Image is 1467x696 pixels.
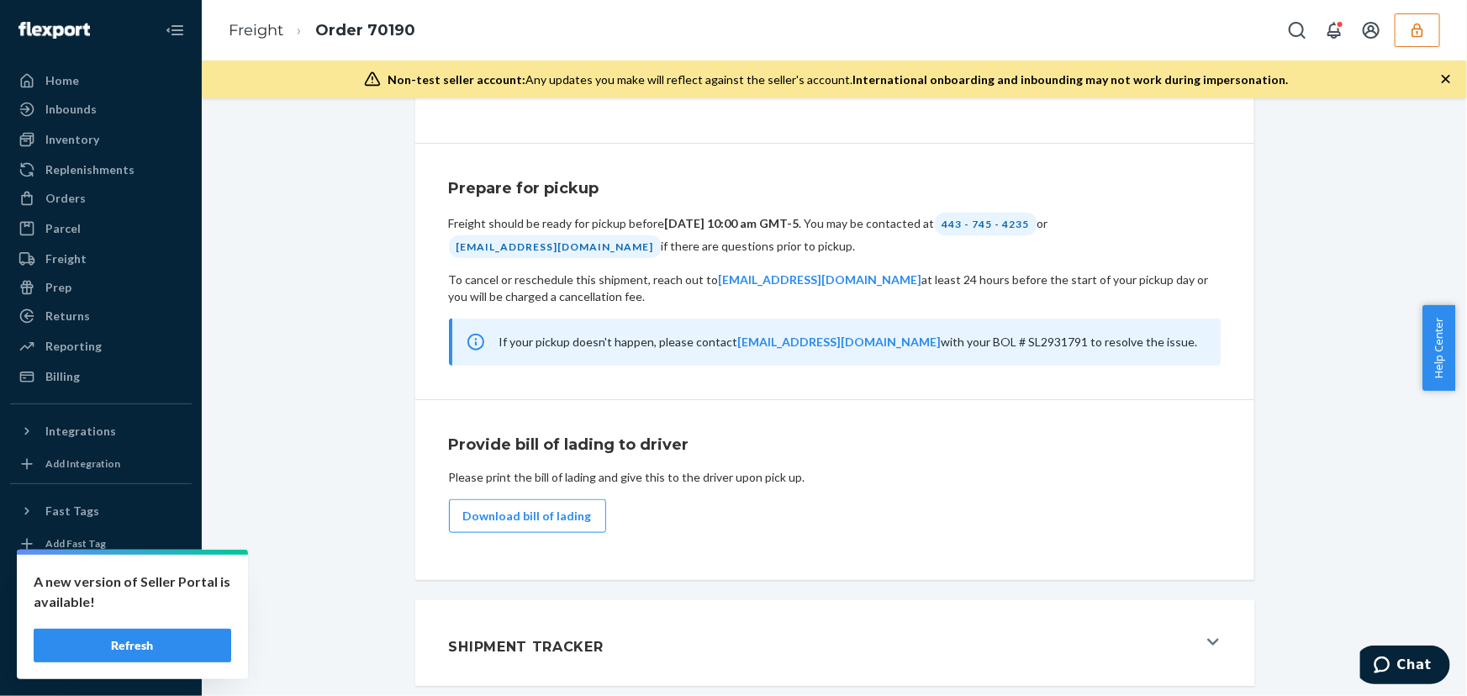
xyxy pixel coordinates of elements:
a: Reporting [10,333,192,360]
div: Add Fast Tag [45,536,106,551]
a: Freight [229,21,283,40]
a: Help Center [10,620,192,647]
button: Open notifications [1317,13,1351,47]
ol: breadcrumbs [215,6,429,55]
button: Open Search Box [1280,13,1314,47]
a: [EMAIL_ADDRESS][DOMAIN_NAME] [738,335,942,349]
a: Add Integration [10,451,192,477]
a: Settings [10,563,192,590]
a: Orders [10,185,192,212]
button: Help Center [1422,305,1455,391]
div: Inventory [45,131,99,148]
a: Inventory [10,126,192,153]
div: Reporting [45,338,102,355]
a: Billing [10,363,192,390]
button: Shipment Tracker [415,600,1254,686]
h1: Shipment Tracker [449,637,604,657]
div: Freight [45,250,87,267]
iframe: Opens a widget where you can chat to one of our agents [1360,646,1450,688]
div: Replenishments [45,161,135,178]
div: Add Integration [45,456,120,471]
div: Returns [45,308,90,324]
div: Fast Tags [45,503,99,519]
div: Freight should be ready for pickup before . You may be contacted at or if there are questions pri... [449,213,1221,258]
div: Any updates you make will reflect against the seller's account. [388,71,1288,88]
h1: Provide bill of lading to driver [449,434,1221,456]
button: Refresh [34,629,231,662]
a: [EMAIL_ADDRESS][DOMAIN_NAME] [719,272,922,287]
h1: Prepare for pickup [449,177,1221,199]
a: Add Fast Tag [10,531,192,556]
div: [EMAIL_ADDRESS][DOMAIN_NAME] [449,235,662,258]
span: Non-test seller account: [388,72,525,87]
div: Parcel [45,220,81,237]
button: Talk to Support [10,592,192,619]
a: Returns [10,303,192,330]
a: Freight [10,245,192,272]
p: A new version of Seller Portal is available! [34,572,231,612]
div: Prep [45,279,71,296]
div: Please print the bill of lading and give this to the driver upon pick up. [449,469,1221,486]
span: If your pickup doesn't happen, please contact with your BOL # SL2931791 to resolve the issue. [499,335,1198,349]
a: Inbounds [10,96,192,123]
div: 443 - 745 - 4235 [935,213,1037,235]
button: Close Navigation [158,13,192,47]
strong: [DATE] 10:00 am GMT-5 [665,216,799,230]
a: Prep [10,274,192,301]
span: International onboarding and inbounding may not work during impersonation. [852,72,1288,87]
a: Home [10,67,192,94]
img: Flexport logo [18,22,90,39]
a: Parcel [10,215,192,242]
button: Integrations [10,418,192,445]
div: Integrations [45,423,116,440]
button: Download bill of lading [449,499,606,533]
button: Open account menu [1354,13,1388,47]
div: Billing [45,368,80,385]
a: Order 70190 [315,21,415,40]
button: Fast Tags [10,498,192,525]
a: Replenishments [10,156,192,183]
div: Inbounds [45,101,97,118]
div: To cancel or reschedule this shipment, reach out to at least 24 hours before the start of your pi... [449,272,1221,305]
div: Home [45,72,79,89]
div: Orders [45,190,86,207]
button: Give Feedback [10,649,192,676]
